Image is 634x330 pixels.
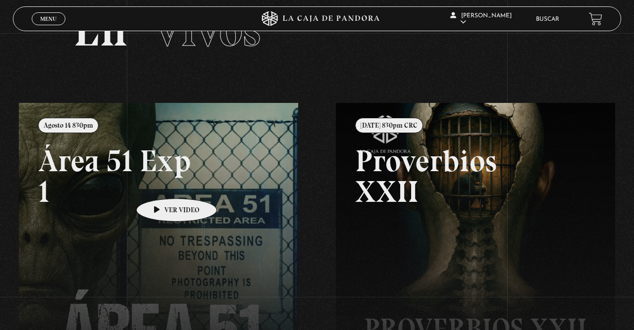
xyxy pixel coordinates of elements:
[153,1,261,58] span: Vivos
[73,6,560,53] h2: En
[37,24,60,31] span: Cerrar
[40,16,56,22] span: Menu
[450,13,512,25] span: [PERSON_NAME]
[536,16,559,22] a: Buscar
[589,12,602,26] a: View your shopping cart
